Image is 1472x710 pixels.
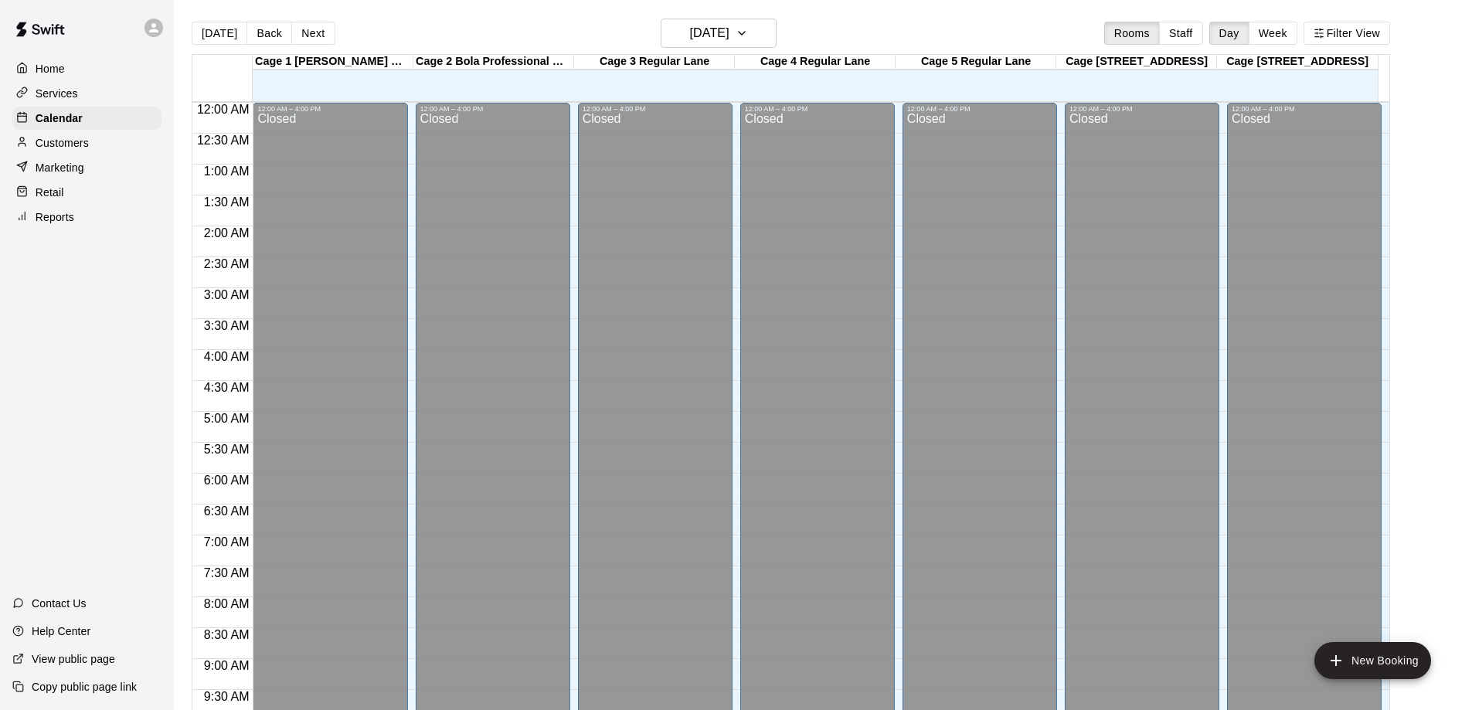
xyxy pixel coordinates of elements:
span: 2:30 AM [200,257,253,270]
div: 12:00 AM – 4:00 PM [907,105,1052,113]
a: Home [12,57,161,80]
p: Customers [36,135,89,151]
button: Filter View [1304,22,1390,45]
span: 1:30 AM [200,195,253,209]
button: Staff [1159,22,1203,45]
span: 4:00 AM [200,350,253,363]
p: Retail [36,185,64,200]
p: Reports [36,209,74,225]
span: 1:00 AM [200,165,253,178]
p: Copy public page link [32,679,137,695]
a: Retail [12,181,161,204]
a: Services [12,82,161,105]
p: Calendar [36,110,83,126]
p: Help Center [32,623,90,639]
div: 12:00 AM – 4:00 PM [257,105,403,113]
div: Cage 5 Regular Lane [896,55,1056,70]
span: 6:30 AM [200,504,253,518]
div: 12:00 AM – 4:00 PM [1232,105,1377,113]
button: Week [1249,22,1297,45]
span: 9:00 AM [200,659,253,672]
div: Cage 2 Bola Professional Machine [413,55,574,70]
a: Reports [12,206,161,229]
div: 12:00 AM – 4:00 PM [583,105,728,113]
button: Rooms [1104,22,1160,45]
div: Cage 1 [PERSON_NAME] Machine [253,55,413,70]
a: Calendar [12,107,161,130]
button: Next [291,22,335,45]
div: Cage [STREET_ADDRESS] [1056,55,1217,70]
span: 2:00 AM [200,226,253,239]
div: 12:00 AM – 4:00 PM [745,105,890,113]
button: Day [1209,22,1249,45]
span: 7:00 AM [200,535,253,549]
button: add [1314,642,1431,679]
div: Cage [STREET_ADDRESS] [1217,55,1378,70]
span: 5:30 AM [200,443,253,456]
span: 3:30 AM [200,319,253,332]
p: View public page [32,651,115,667]
span: 7:30 AM [200,566,253,579]
p: Marketing [36,160,84,175]
div: 12:00 AM – 4:00 PM [420,105,566,113]
span: 12:30 AM [193,134,253,147]
div: 12:00 AM – 4:00 PM [1069,105,1215,113]
h6: [DATE] [690,22,729,44]
div: Cage 4 Regular Lane [735,55,896,70]
span: 5:00 AM [200,412,253,425]
span: 3:00 AM [200,288,253,301]
span: 8:30 AM [200,628,253,641]
div: Cage 3 Regular Lane [574,55,735,70]
button: [DATE] [192,22,247,45]
p: Home [36,61,65,76]
span: 8:00 AM [200,597,253,610]
span: 12:00 AM [193,103,253,116]
a: Marketing [12,156,161,179]
p: Services [36,86,78,101]
button: Back [246,22,292,45]
span: 9:30 AM [200,690,253,703]
p: Contact Us [32,596,87,611]
span: 6:00 AM [200,474,253,487]
span: 4:30 AM [200,381,253,394]
a: Customers [12,131,161,155]
button: [DATE] [661,19,777,48]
